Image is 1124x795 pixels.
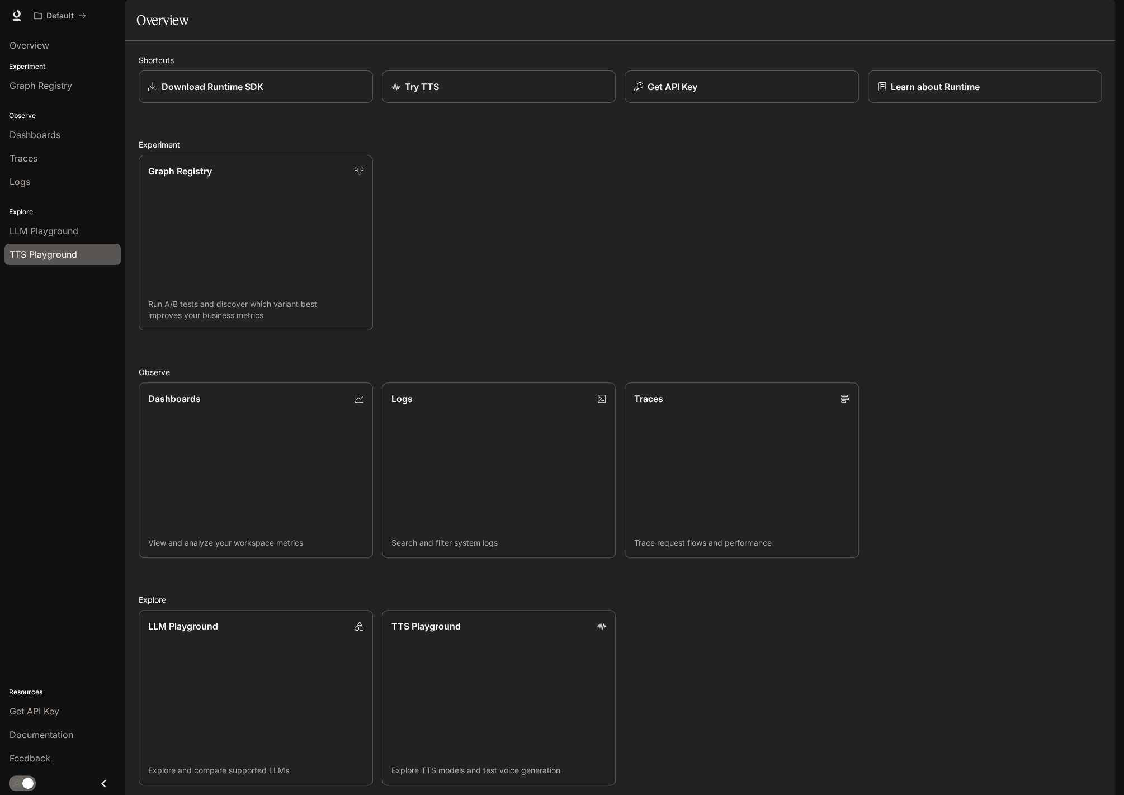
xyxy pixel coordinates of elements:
[148,164,212,178] p: Graph Registry
[391,619,461,633] p: TTS Playground
[139,70,373,103] a: Download Runtime SDK
[382,610,616,785] a: TTS PlaygroundExplore TTS models and test voice generation
[148,765,363,776] p: Explore and compare supported LLMs
[648,80,697,93] p: Get API Key
[148,619,218,633] p: LLM Playground
[162,80,263,93] p: Download Runtime SDK
[139,382,373,558] a: DashboardsView and analyze your workspace metrics
[625,382,859,558] a: TracesTrace request flows and performance
[391,537,607,548] p: Search and filter system logs
[391,392,413,405] p: Logs
[405,80,439,93] p: Try TTS
[46,11,74,21] p: Default
[29,4,91,27] button: All workspaces
[391,765,607,776] p: Explore TTS models and test voice generation
[382,70,616,103] a: Try TTS
[139,594,1102,605] h2: Explore
[148,392,201,405] p: Dashboards
[139,54,1102,66] h2: Shortcuts
[148,537,363,548] p: View and analyze your workspace metrics
[139,155,373,330] a: Graph RegistryRun A/B tests and discover which variant best improves your business metrics
[139,366,1102,378] h2: Observe
[139,610,373,785] a: LLM PlaygroundExplore and compare supported LLMs
[868,70,1102,103] a: Learn about Runtime
[148,299,363,321] p: Run A/B tests and discover which variant best improves your business metrics
[634,392,663,405] p: Traces
[136,9,188,31] h1: Overview
[625,70,859,103] button: Get API Key
[382,382,616,558] a: LogsSearch and filter system logs
[139,139,1102,150] h2: Experiment
[634,537,849,548] p: Trace request flows and performance
[891,80,980,93] p: Learn about Runtime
